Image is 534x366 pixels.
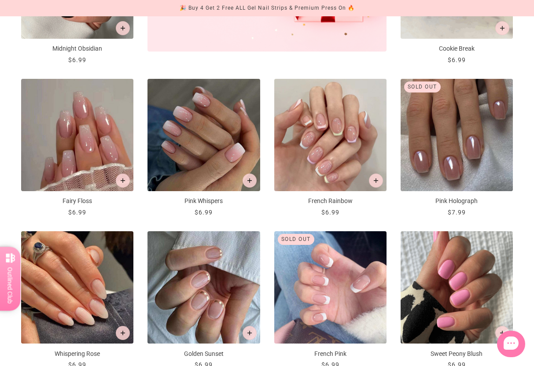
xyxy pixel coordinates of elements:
button: Add to cart [495,21,509,35]
img: Sweet Peony Blush-Press on Manicure-Outlined [401,231,513,344]
button: Add to cart [243,174,257,188]
a: Pink Whispers [147,79,260,217]
button: Add to cart [116,174,130,188]
p: Cookie Break [401,44,513,53]
p: Sweet Peony Blush [401,349,513,359]
span: $6.99 [195,209,213,216]
a: Pink Holograph [401,79,513,217]
span: $6.99 [321,209,339,216]
span: $7.99 [448,209,466,216]
p: French Rainbow [274,196,387,206]
p: Midnight Obsidian [21,44,133,53]
div: Sold out [404,81,441,92]
p: Whispering Rose [21,349,133,359]
div: 🎉 Buy 4 Get 2 Free ALL Gel Nail Strips & Premium Press On 🔥 [180,4,355,13]
p: Pink Holograph [401,196,513,206]
button: Add to cart [116,326,130,340]
button: Add to cart [369,174,383,188]
button: Add to cart [495,326,509,340]
span: $6.99 [68,209,86,216]
p: Pink Whispers [147,196,260,206]
p: Golden Sunset [147,349,260,359]
a: Fairy Floss [21,79,133,217]
p: Fairy Floss [21,196,133,206]
span: $6.99 [448,56,466,63]
span: $6.99 [68,56,86,63]
a: French Rainbow [274,79,387,217]
p: French Pink [274,349,387,359]
div: Sold out [278,234,314,245]
button: Add to cart [116,21,130,35]
button: Add to cart [243,326,257,340]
